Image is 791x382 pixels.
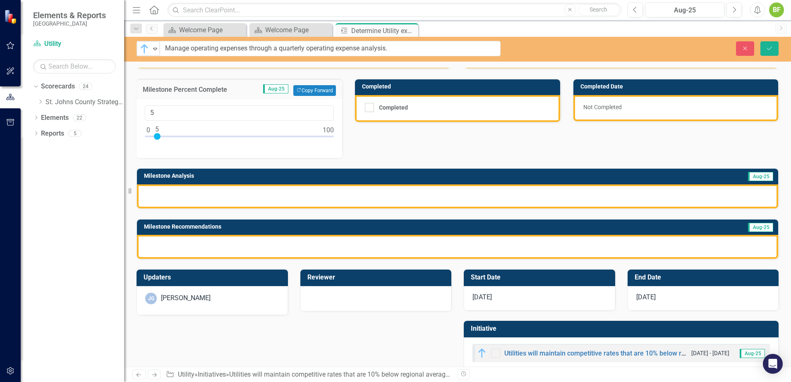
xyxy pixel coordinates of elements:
[144,173,558,179] h3: Milestone Analysis
[41,82,75,91] a: Scorecards
[362,84,556,90] h3: Completed
[740,349,765,358] span: Aug-25
[691,349,729,357] small: [DATE] - [DATE]
[41,113,69,123] a: Elements
[139,44,149,54] img: In Progress
[351,26,416,36] div: Determine Utility expenditures through analysis of annual budget.
[578,4,619,16] button: Search
[504,349,731,357] a: Utilities will maintain competitive rates that are 10% below regional average.
[165,25,244,35] a: Welcome Page
[636,293,656,301] span: [DATE]
[33,39,116,49] a: Utility
[178,370,194,378] a: Utility
[471,274,611,281] h3: Start Date
[46,98,124,107] a: St. Johns County Strategic Plan
[33,20,106,27] small: [GEOGRAPHIC_DATA]
[645,2,724,17] button: Aug-25
[144,274,284,281] h3: Updaters
[477,348,487,358] img: In Progress
[198,370,226,378] a: Initiatives
[41,129,64,138] a: Reports
[33,10,106,20] span: Elements & Reports
[293,85,336,96] button: Copy Forward
[263,84,288,93] span: Aug-25
[144,224,615,230] h3: Milestone Recommendations
[748,172,773,181] span: Aug-25
[763,354,783,374] div: Open Intercom Messenger
[79,83,92,90] div: 24
[748,223,773,232] span: Aug-25
[265,25,330,35] div: Welcome Page
[166,370,451,380] div: » » »
[143,86,247,93] h3: Milestone Percent Complete
[573,95,778,121] div: Not Completed
[4,9,19,24] img: ClearPoint Strategy
[168,3,621,17] input: Search ClearPoint...
[33,59,116,74] input: Search Below...
[161,294,211,303] div: [PERSON_NAME]
[580,84,774,90] h3: Completed Date
[252,25,330,35] a: Welcome Page
[179,25,244,35] div: Welcome Page
[472,293,492,301] span: [DATE]
[590,6,607,13] span: Search
[471,325,774,332] h3: Initiative
[160,41,501,56] input: This field is required
[648,5,721,15] div: Aug-25
[68,130,81,137] div: 5
[635,274,775,281] h3: End Date
[229,370,451,378] a: Utilities will maintain competitive rates that are 10% below regional average.
[307,274,448,281] h3: Reviewer
[145,293,157,304] div: JG
[769,2,784,17] button: BF
[73,114,86,121] div: 22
